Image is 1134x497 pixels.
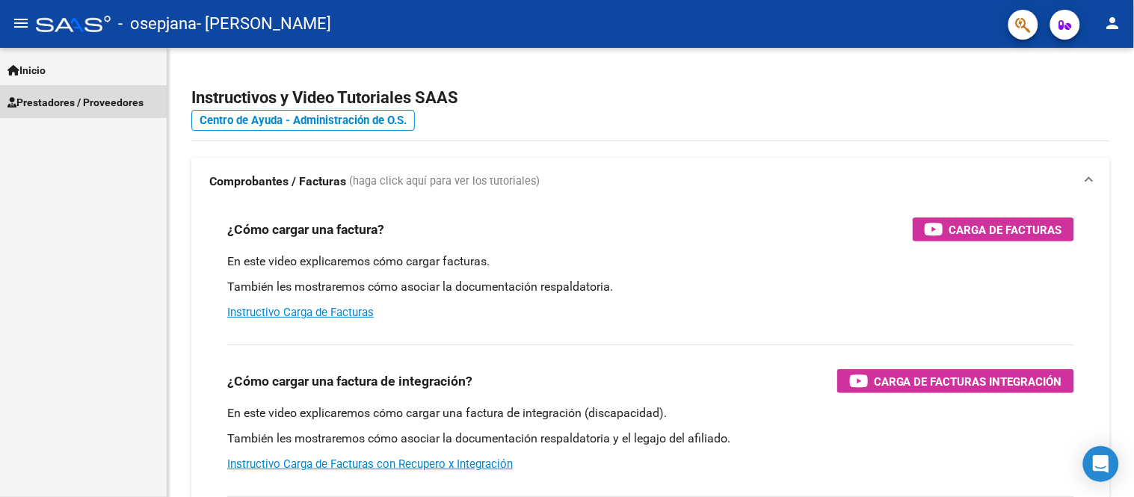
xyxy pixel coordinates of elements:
p: En este video explicaremos cómo cargar una factura de integración (discapacidad). [227,405,1074,422]
a: Instructivo Carga de Facturas [227,306,374,319]
span: Carga de Facturas [949,220,1062,239]
mat-icon: menu [12,14,30,32]
p: En este video explicaremos cómo cargar facturas. [227,253,1074,270]
button: Carga de Facturas [913,217,1074,241]
div: Open Intercom Messenger [1083,446,1119,482]
p: También les mostraremos cómo asociar la documentación respaldatoria. [227,279,1074,295]
h3: ¿Cómo cargar una factura? [227,219,384,240]
span: Prestadores / Proveedores [7,94,144,111]
mat-icon: person [1104,14,1122,32]
span: (haga click aquí para ver los tutoriales) [349,173,540,190]
span: Carga de Facturas Integración [874,372,1062,391]
a: Centro de Ayuda - Administración de O.S. [191,110,415,131]
p: También les mostraremos cómo asociar la documentación respaldatoria y el legajo del afiliado. [227,430,1074,447]
h2: Instructivos y Video Tutoriales SAAS [191,84,1110,112]
strong: Comprobantes / Facturas [209,173,346,190]
span: - [PERSON_NAME] [197,7,331,40]
mat-expansion-panel-header: Comprobantes / Facturas (haga click aquí para ver los tutoriales) [191,158,1110,206]
a: Instructivo Carga de Facturas con Recupero x Integración [227,457,513,471]
span: Inicio [7,62,46,78]
span: - osepjana [118,7,197,40]
h3: ¿Cómo cargar una factura de integración? [227,371,472,392]
button: Carga de Facturas Integración [837,369,1074,393]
